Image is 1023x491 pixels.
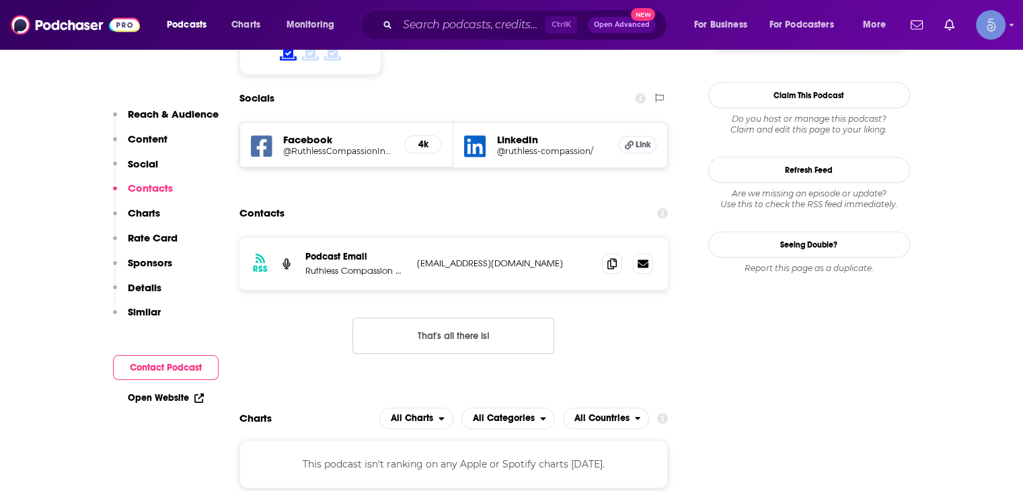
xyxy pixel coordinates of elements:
[287,15,334,34] span: Monitoring
[277,14,352,36] button: open menu
[976,10,1006,40] span: Logged in as Spiral5-G1
[113,108,219,133] button: Reach & Audience
[496,133,608,146] h5: LinkedIn
[416,139,430,150] h5: 4k
[397,14,545,36] input: Search podcasts, credits, & more...
[113,281,161,306] button: Details
[461,408,555,429] button: open menu
[417,258,592,269] p: [EMAIL_ADDRESS][DOMAIN_NAME]
[223,14,268,36] a: Charts
[769,15,834,34] span: For Podcasters
[239,200,285,226] h2: Contacts
[128,206,160,219] p: Charts
[239,440,669,488] div: This podcast isn't ranking on any Apple or Spotify charts [DATE].
[563,408,650,429] button: open menu
[461,408,555,429] h2: Categories
[113,133,167,157] button: Content
[708,188,910,210] div: Are we missing an episode or update? Use this to check the RSS feed immediately.
[563,408,650,429] h2: Countries
[128,231,178,244] p: Rate Card
[128,256,172,269] p: Sponsors
[231,15,260,34] span: Charts
[283,146,394,156] a: @RuthlessCompassionInstitute
[113,355,219,380] button: Contact Podcast
[352,317,554,354] button: Nothing here.
[619,136,656,153] a: Link
[685,14,764,36] button: open menu
[305,265,406,276] p: Ruthless Compassion with [PERSON_NAME]
[473,414,535,423] span: All Categories
[113,157,158,182] button: Social
[379,408,453,429] h2: Platforms
[708,157,910,183] button: Refresh Feed
[11,12,140,38] img: Podchaser - Follow, Share and Rate Podcasts
[708,231,910,258] a: Seeing Double?
[157,14,224,36] button: open menu
[167,15,206,34] span: Podcasts
[239,85,274,111] h2: Socials
[113,206,160,231] button: Charts
[128,133,167,145] p: Content
[113,231,178,256] button: Rate Card
[239,412,272,424] h2: Charts
[128,305,161,318] p: Similar
[863,15,886,34] span: More
[976,10,1006,40] button: Show profile menu
[545,16,577,34] span: Ctrl K
[391,414,433,423] span: All Charts
[708,263,910,274] div: Report this page as a duplicate.
[128,108,219,120] p: Reach & Audience
[594,22,650,28] span: Open Advanced
[253,264,268,274] h3: RSS
[708,114,910,124] span: Do you host or manage this podcast?
[976,10,1006,40] img: User Profile
[113,182,173,206] button: Contacts
[128,157,158,170] p: Social
[113,256,172,281] button: Sponsors
[939,13,960,36] a: Show notifications dropdown
[708,82,910,108] button: Claim This Podcast
[305,251,406,262] p: Podcast Email
[373,9,680,40] div: Search podcasts, credits, & more...
[496,146,608,156] a: @ruthless-compassion/
[631,8,655,21] span: New
[283,133,394,146] h5: Facebook
[694,15,747,34] span: For Business
[588,17,656,33] button: Open AdvancedNew
[761,14,854,36] button: open menu
[379,408,453,429] button: open menu
[128,281,161,294] p: Details
[574,414,630,423] span: All Countries
[128,392,204,404] a: Open Website
[128,182,173,194] p: Contacts
[636,139,651,150] span: Link
[113,305,161,330] button: Similar
[708,114,910,135] div: Claim and edit this page to your liking.
[905,13,928,36] a: Show notifications dropdown
[854,14,903,36] button: open menu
